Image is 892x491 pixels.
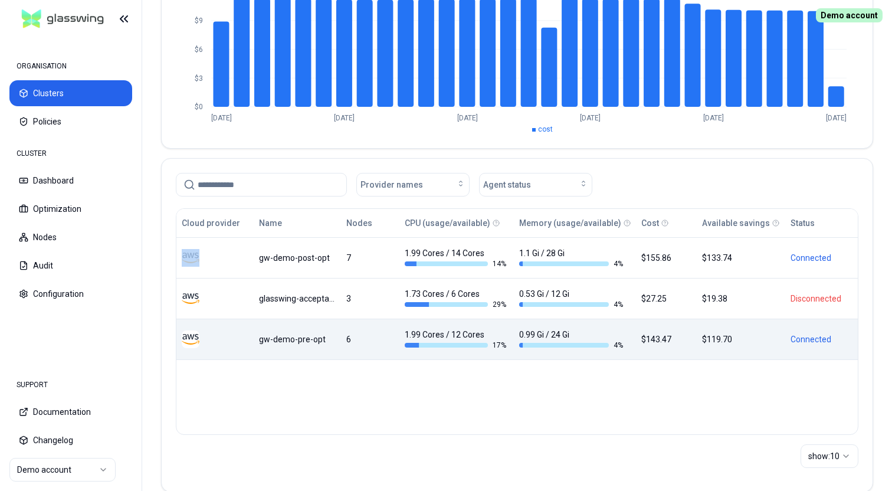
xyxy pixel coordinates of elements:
button: Changelog [9,427,132,453]
div: Disconnected [791,293,852,305]
div: gw-demo-post-opt [259,252,335,264]
tspan: [DATE] [580,114,601,122]
div: 7 [346,252,394,264]
button: Clusters [9,80,132,106]
div: 0.53 Gi / 12 Gi [519,288,623,309]
div: 14 % [405,259,509,269]
button: Agent status [479,173,592,197]
button: Provider names [356,173,470,197]
div: 4 % [519,341,623,350]
tspan: $3 [195,74,203,83]
div: Status [791,217,815,229]
img: aws [182,290,199,307]
div: SUPPORT [9,373,132,397]
button: Nodes [9,224,132,250]
div: Connected [791,252,852,264]
img: GlassWing [17,5,109,33]
button: Audit [9,253,132,279]
div: 3 [346,293,394,305]
span: Demo account [816,8,883,22]
button: Configuration [9,281,132,307]
button: Documentation [9,399,132,425]
div: 6 [346,333,394,345]
button: Name [259,211,282,235]
div: $119.70 [702,333,779,345]
div: 29 % [405,300,509,309]
tspan: [DATE] [334,114,355,122]
div: 1.73 Cores / 6 Cores [405,288,509,309]
span: Provider names [360,179,423,191]
div: Connected [791,333,852,345]
div: 17 % [405,341,509,350]
div: 1.99 Cores / 14 Cores [405,247,509,269]
img: aws [182,249,199,267]
tspan: $9 [195,17,203,25]
div: $19.38 [702,293,779,305]
span: Agent status [483,179,531,191]
div: 4 % [519,300,623,309]
div: CLUSTER [9,142,132,165]
button: Policies [9,109,132,135]
button: Cloud provider [182,211,240,235]
button: CPU (usage/available) [405,211,490,235]
div: ORGANISATION [9,54,132,78]
div: 4 % [519,259,623,269]
div: $143.47 [641,333,691,345]
tspan: $6 [195,45,203,54]
div: 1.1 Gi / 28 Gi [519,247,623,269]
div: gw-demo-pre-opt [259,333,335,345]
button: Cost [641,211,659,235]
img: aws [182,330,199,348]
tspan: $0 [195,103,203,111]
tspan: [DATE] [703,114,724,122]
span: cost [538,125,553,133]
div: glasswing-acceptance [259,293,335,305]
button: Nodes [346,211,372,235]
div: 1.99 Cores / 12 Cores [405,329,509,350]
button: Memory (usage/available) [519,211,621,235]
div: 0.99 Gi / 24 Gi [519,329,623,350]
div: $155.86 [641,252,691,264]
button: Available savings [702,211,770,235]
tspan: [DATE] [211,114,232,122]
button: Optimization [9,196,132,222]
div: $27.25 [641,293,691,305]
div: $133.74 [702,252,779,264]
tspan: [DATE] [457,114,478,122]
tspan: [DATE] [826,114,847,122]
button: Dashboard [9,168,132,194]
